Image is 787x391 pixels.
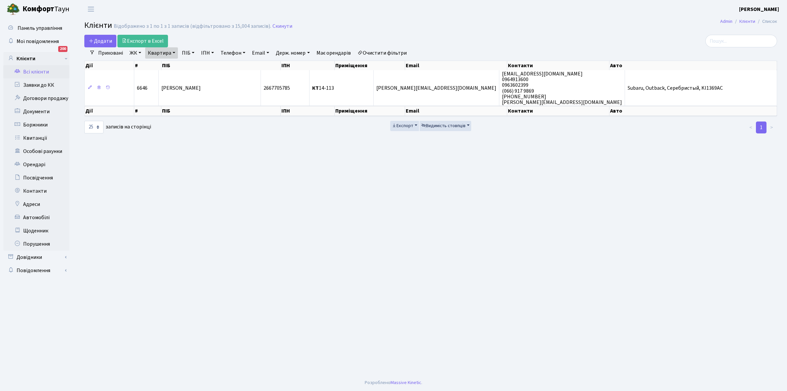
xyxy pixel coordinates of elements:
a: Довідники [3,251,69,264]
th: Авто [609,61,777,70]
div: Відображено з 1 по 1 з 1 записів (відфільтровано з 15,004 записів). [114,23,271,29]
th: Email [405,106,507,116]
a: [PERSON_NAME] [739,5,779,13]
span: 14-113 [312,84,334,92]
a: Експорт в Excel [117,35,168,47]
span: 6646 [137,84,147,92]
button: Експорт [390,121,419,131]
nav: breadcrumb [710,15,787,28]
th: Email [405,61,507,70]
a: Квитанції [3,131,69,145]
span: Мої повідомлення [17,38,59,45]
th: ІПН [281,61,335,70]
th: ІПН [281,106,335,116]
b: [PERSON_NAME] [739,6,779,13]
a: Посвідчення [3,171,69,184]
th: # [134,106,161,116]
a: Порушення [3,237,69,251]
span: 2667705785 [264,84,290,92]
th: Приміщення [335,61,405,70]
th: Контакти [507,61,609,70]
img: logo.png [7,3,20,16]
a: ЖК [127,47,144,59]
a: Автомобілі [3,211,69,224]
b: Комфорт [22,4,54,14]
a: Повідомлення [3,264,69,277]
a: Мої повідомлення200 [3,35,69,48]
a: Держ. номер [273,47,312,59]
a: Адреси [3,198,69,211]
a: 1 [756,122,766,133]
span: Клієнти [84,20,112,31]
a: Квартира [145,47,178,59]
th: ПІБ [161,61,281,70]
span: Експорт [392,122,413,129]
a: Заявки до КК [3,78,69,92]
a: Контакти [3,184,69,198]
a: Телефон [218,47,248,59]
th: Дії [85,106,134,116]
a: Має орендарів [314,47,353,59]
a: ІПН [198,47,217,59]
button: Видимість стовпців [420,121,471,131]
a: Приховані [96,47,126,59]
span: [PERSON_NAME][EMAIL_ADDRESS][DOMAIN_NAME] [376,84,496,92]
a: Клієнти [3,52,69,65]
div: Розроблено . [365,379,422,386]
a: Додати [84,35,116,47]
a: Admin [720,18,732,25]
b: КТ [312,84,319,92]
th: Контакти [507,106,609,116]
a: Скинути [272,23,292,29]
span: Таун [22,4,69,15]
a: Щоденник [3,224,69,237]
span: Subaru, Outback, Серебристый, KI1369AC [628,84,723,92]
a: ПІБ [179,47,197,59]
span: [EMAIL_ADDRESS][DOMAIN_NAME] 0964913600 0963602399 (066) 917 9869 [PHONE_NUMBER] [PERSON_NAME][EM... [502,70,622,106]
a: Панель управління [3,22,69,35]
span: Додати [89,37,112,45]
div: 200 [58,46,67,52]
li: Список [755,18,777,25]
a: Клієнти [739,18,755,25]
a: Massive Kinetic [391,379,421,386]
th: Дії [85,61,134,70]
span: Панель управління [18,24,62,32]
th: ПІБ [161,106,281,116]
select: записів на сторінці [84,121,104,133]
th: # [134,61,161,70]
span: [PERSON_NAME] [161,84,201,92]
a: Договори продажу [3,92,69,105]
span: Видимість стовпців [421,122,466,129]
button: Переключити навігацію [83,4,99,15]
a: Орендарі [3,158,69,171]
label: записів на сторінці [84,121,151,133]
a: Всі клієнти [3,65,69,78]
a: Документи [3,105,69,118]
a: Очистити фільтри [355,47,409,59]
input: Пошук... [705,35,777,47]
a: Email [249,47,272,59]
a: Особові рахунки [3,145,69,158]
th: Авто [609,106,777,116]
a: Боржники [3,118,69,131]
th: Приміщення [335,106,405,116]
